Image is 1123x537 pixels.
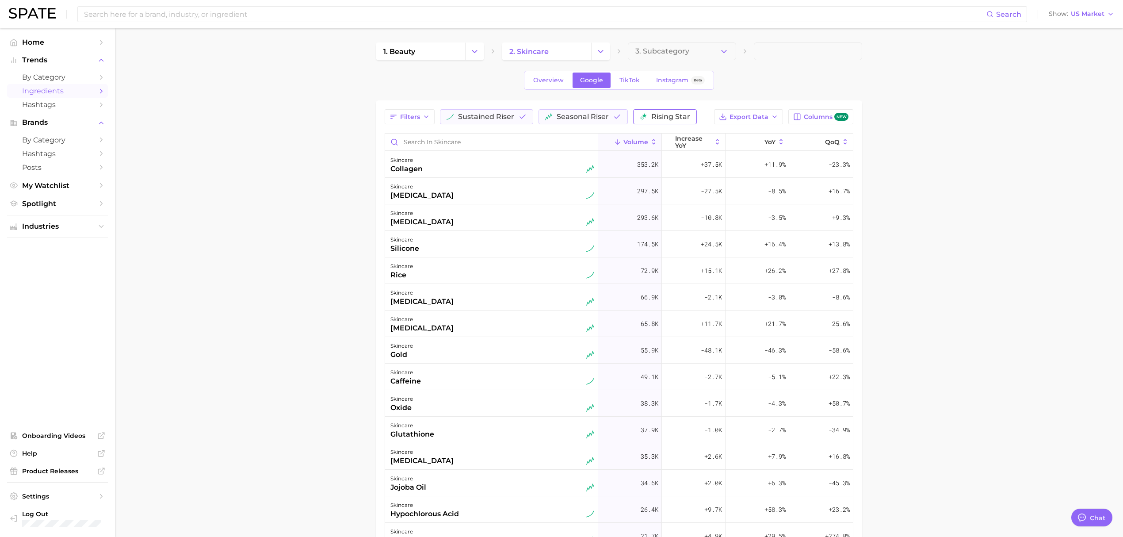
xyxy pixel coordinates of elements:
[7,147,108,161] a: Hashtags
[390,270,413,280] div: rice
[390,456,454,466] div: [MEDICAL_DATA]
[649,73,712,88] a: InstagramBeta
[390,181,454,192] div: skincare
[641,265,658,276] span: 72.9k
[385,109,435,124] button: Filters
[533,77,564,84] span: Overview
[22,510,134,518] span: Log Out
[502,42,591,60] a: 2. skincare
[764,504,786,515] span: +58.3%
[586,218,594,226] img: seasonal riser
[586,351,594,359] img: seasonal riser
[586,457,594,465] img: seasonal riser
[641,478,658,488] span: 34.6k
[1047,8,1116,20] button: ShowUS Market
[641,398,658,409] span: 38.3k
[701,239,722,249] span: +24.5k
[764,138,775,146] span: YoY
[22,199,93,208] span: Spotlight
[7,98,108,111] a: Hashtags
[768,372,786,382] span: -5.1%
[22,119,93,127] span: Brands
[390,155,423,165] div: skincare
[825,138,840,146] span: QoQ
[764,318,786,329] span: +21.7%
[22,150,93,158] span: Hashtags
[641,425,658,435] span: 37.9k
[7,429,108,442] a: Onboarding Videos
[704,372,722,382] span: -2.7k
[390,208,454,219] div: skincare
[1071,12,1104,16] span: US Market
[83,7,986,22] input: Search here for a brand, industry, or ingredient
[385,311,853,337] button: skincare[MEDICAL_DATA]seasonal riser65.8k+11.7k+21.7%-25.6%
[586,165,594,173] img: seasonal riser
[651,113,690,120] span: rising star
[637,239,658,249] span: 174.5k
[641,451,658,462] span: 35.3k
[764,345,786,356] span: -46.3%
[458,113,514,120] span: sustained riser
[726,134,789,151] button: YoY
[390,526,414,537] div: skincare
[637,186,658,196] span: 297.5k
[829,478,850,488] span: -45.3%
[390,394,413,404] div: skincare
[22,181,93,190] span: My Watchlist
[385,470,853,496] button: skincarejojoba oilseasonal riser34.6k+2.0k+6.3%-45.3%
[390,420,434,431] div: skincare
[764,159,786,170] span: +11.9%
[447,113,454,120] img: sustained riser
[22,100,93,109] span: Hashtags
[829,239,850,249] span: +13.8%
[704,478,722,488] span: +2.0k
[7,161,108,174] a: Posts
[701,212,722,223] span: -10.8k
[7,220,108,233] button: Industries
[385,284,853,311] button: skincare[MEDICAL_DATA]seasonal riser66.9k-2.1k-3.0%-8.6%
[385,151,853,178] button: skincarecollagenseasonal riser353.2k+37.5k+11.9%-23.3%
[22,467,93,475] span: Product Releases
[545,113,552,120] img: seasonal riser
[385,390,853,417] button: skincareoxideseasonal riser38.3k-1.7k-4.3%+50.7%
[390,296,454,307] div: [MEDICAL_DATA]
[768,451,786,462] span: +7.9%
[7,179,108,192] a: My Watchlist
[829,398,850,409] span: +50.7%
[640,113,647,120] img: rising star
[764,265,786,276] span: +26.2%
[580,77,603,84] span: Google
[788,109,853,124] button: Columnsnew
[704,398,722,409] span: -1.7k
[804,113,848,121] span: Columns
[376,42,465,60] a: 1. beauty
[390,217,454,227] div: [MEDICAL_DATA]
[7,197,108,211] a: Spotlight
[768,478,786,488] span: +6.3%
[390,323,454,334] div: [MEDICAL_DATA]
[768,186,786,196] span: -8.5%
[22,222,93,230] span: Industries
[22,56,93,64] span: Trends
[829,159,850,170] span: -23.3%
[7,464,108,478] a: Product Releases
[704,425,722,435] span: -1.0k
[623,138,648,146] span: Volume
[465,42,484,60] button: Change Category
[390,482,426,493] div: jojoba oil
[385,417,853,443] button: skincareglutathioneseasonal riser37.9k-1.0k-2.7%-34.9%
[768,398,786,409] span: -4.3%
[730,113,768,121] span: Export Data
[619,77,640,84] span: TikTok
[612,73,647,88] a: TikTok
[662,134,726,151] button: increase YoY
[7,116,108,129] button: Brands
[573,73,611,88] a: Google
[390,190,454,201] div: [MEDICAL_DATA]
[832,292,850,303] span: -8.6%
[704,451,722,462] span: +2.6k
[641,504,658,515] span: 26.4k
[637,212,658,223] span: 293.6k
[829,504,850,515] span: +23.2%
[694,77,702,84] span: Beta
